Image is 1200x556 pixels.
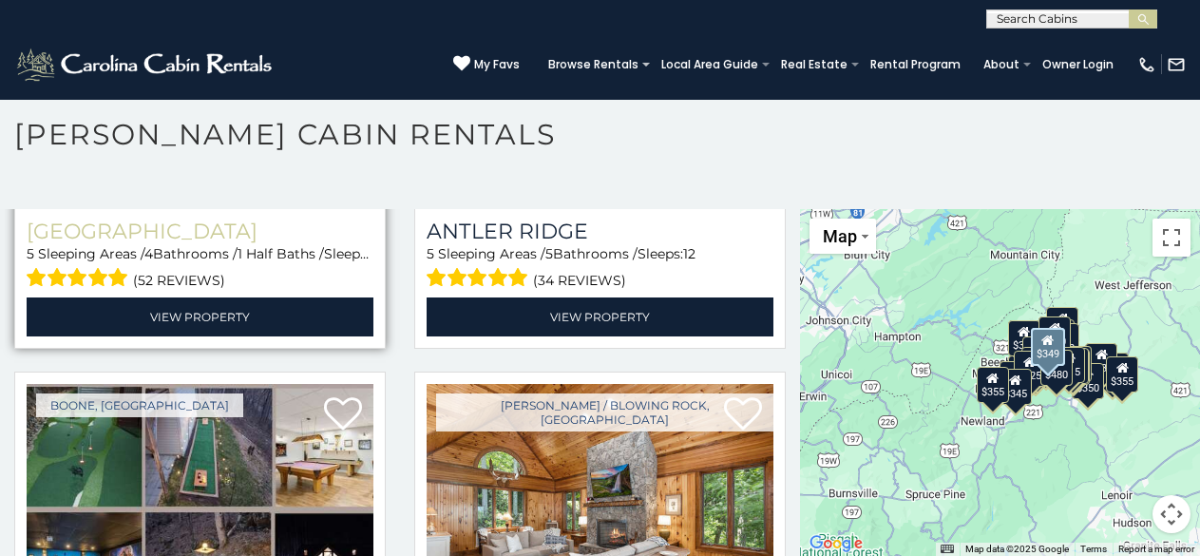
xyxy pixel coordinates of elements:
[1046,306,1078,342] div: $525
[133,268,225,293] span: (52 reviews)
[533,268,626,293] span: (34 reviews)
[1033,51,1123,78] a: Owner Login
[427,297,773,336] a: View Property
[1030,328,1064,366] div: $349
[1071,363,1103,399] div: $350
[1106,356,1138,393] div: $355
[941,543,954,556] button: Keyboard shortcuts
[683,245,695,262] span: 12
[453,55,520,74] a: My Favs
[1152,219,1190,257] button: Toggle fullscreen view
[436,393,773,431] a: [PERSON_NAME] / Blowing Rock, [GEOGRAPHIC_DATA]
[1013,350,1045,386] div: $325
[805,531,867,556] img: Google
[27,297,373,336] a: View Property
[1080,544,1107,554] a: Terms
[1059,345,1092,381] div: $380
[1053,346,1085,382] div: $315
[1167,55,1186,74] img: mail-regular-white.png
[427,245,434,262] span: 5
[1007,319,1039,355] div: $305
[545,245,553,262] span: 5
[370,245,382,262] span: 12
[652,51,768,78] a: Local Area Guide
[861,51,970,78] a: Rental Program
[474,56,520,73] span: My Favs
[27,244,373,293] div: Sleeping Areas / Bathrooms / Sleeps:
[14,46,277,84] img: White-1-2.png
[1046,323,1078,359] div: $250
[1118,544,1194,554] a: Report a map error
[810,219,876,254] button: Change map style
[324,395,362,435] a: Add to favorites
[999,369,1031,405] div: $345
[1137,55,1156,74] img: phone-regular-white.png
[27,245,34,262] span: 5
[427,244,773,293] div: Sleeping Areas / Bathrooms / Sleeps:
[974,51,1029,78] a: About
[1152,495,1190,533] button: Map camera controls
[36,393,243,417] a: Boone, [GEOGRAPHIC_DATA]
[805,531,867,556] a: Open this area in Google Maps (opens a new window)
[427,219,773,244] a: Antler Ridge
[771,51,857,78] a: Real Estate
[1040,349,1073,385] div: $480
[238,245,324,262] span: 1 Half Baths /
[1056,347,1088,383] div: $299
[1038,316,1071,352] div: $320
[1057,349,1089,385] div: $695
[27,219,373,244] a: [GEOGRAPHIC_DATA]
[144,245,153,262] span: 4
[823,226,857,246] span: Map
[965,544,1069,554] span: Map data ©2025 Google
[1085,343,1117,379] div: $930
[976,367,1008,403] div: $355
[27,219,373,244] h3: Diamond Creek Lodge
[539,51,648,78] a: Browse Rentals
